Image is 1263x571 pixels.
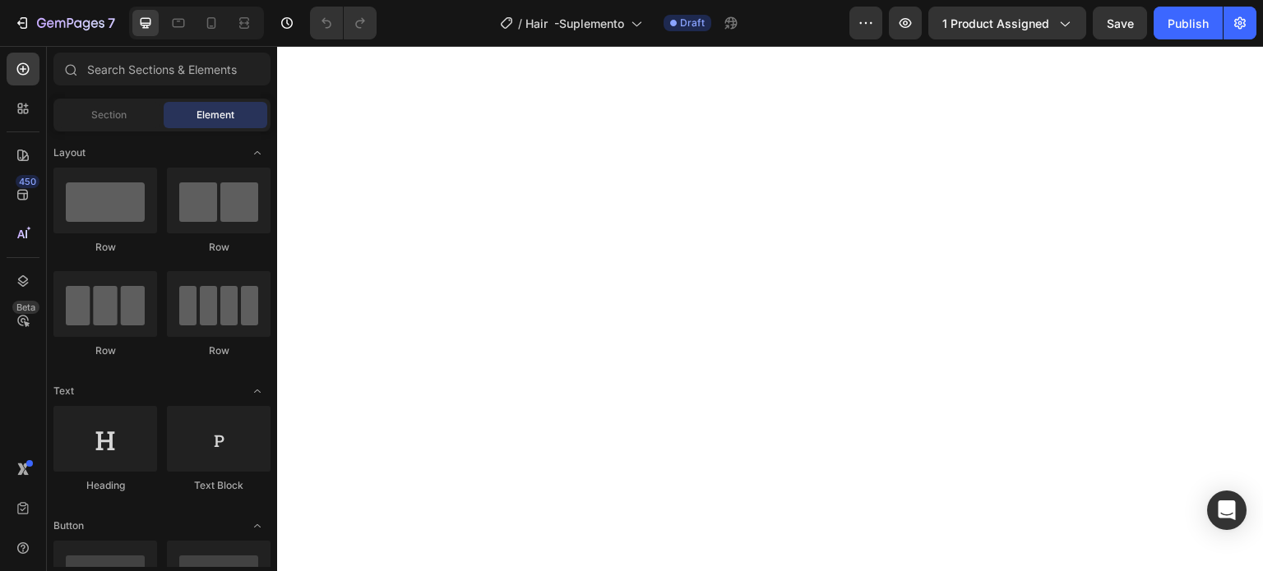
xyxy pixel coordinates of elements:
[244,513,271,539] span: Toggle open
[167,240,271,255] div: Row
[244,378,271,404] span: Toggle open
[1168,15,1209,32] div: Publish
[12,301,39,314] div: Beta
[53,240,157,255] div: Row
[277,46,1263,571] iframe: Design area
[108,13,115,33] p: 7
[53,478,157,493] div: Heading
[53,518,84,533] span: Button
[680,16,705,30] span: Draft
[518,15,522,32] span: /
[167,478,271,493] div: Text Block
[53,145,86,160] span: Layout
[53,384,74,398] span: Text
[7,7,123,39] button: 7
[91,108,127,122] span: Section
[16,175,39,188] div: 450
[525,15,624,32] span: Hair -Suplemento
[53,53,271,85] input: Search Sections & Elements
[1207,490,1247,530] div: Open Intercom Messenger
[1107,16,1134,30] span: Save
[197,108,234,122] span: Element
[928,7,1086,39] button: 1 product assigned
[167,343,271,358] div: Row
[1093,7,1147,39] button: Save
[310,7,377,39] div: Undo/Redo
[942,15,1049,32] span: 1 product assigned
[244,140,271,166] span: Toggle open
[1154,7,1223,39] button: Publish
[53,343,157,358] div: Row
